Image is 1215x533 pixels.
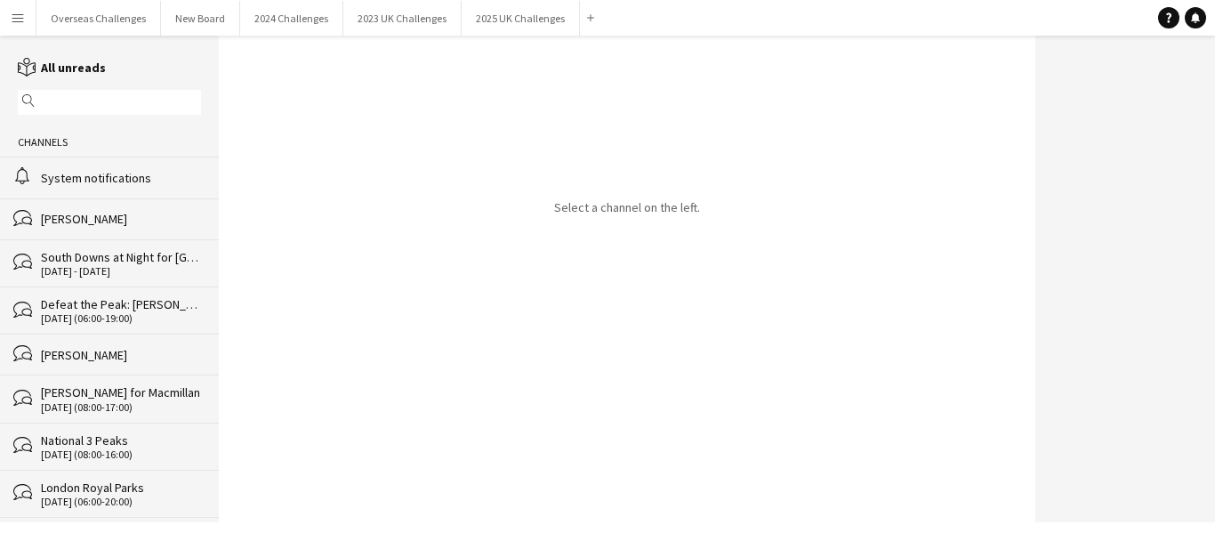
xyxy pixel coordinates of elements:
[161,1,240,36] button: New Board
[41,170,201,186] div: System notifications
[41,296,201,312] div: Defeat the Peak: [PERSON_NAME] (by day) for Macmillan
[41,496,201,508] div: [DATE] (06:00-20:00)
[41,448,201,461] div: [DATE] (08:00-16:00)
[41,432,201,448] div: National 3 Peaks
[41,401,201,414] div: [DATE] (08:00-17:00)
[240,1,343,36] button: 2024 Challenges
[41,480,201,496] div: London Royal Parks
[554,199,700,215] p: Select a channel on the left.
[343,1,462,36] button: 2023 UK Challenges
[41,384,201,400] div: [PERSON_NAME] for Macmillan
[41,312,201,325] div: [DATE] (06:00-19:00)
[36,1,161,36] button: Overseas Challenges
[41,211,201,227] div: [PERSON_NAME]
[41,265,201,278] div: [DATE] - [DATE]
[41,347,201,363] div: [PERSON_NAME]
[18,60,106,76] a: All unreads
[462,1,580,36] button: 2025 UK Challenges
[41,249,201,265] div: South Downs at Night for [GEOGRAPHIC_DATA]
